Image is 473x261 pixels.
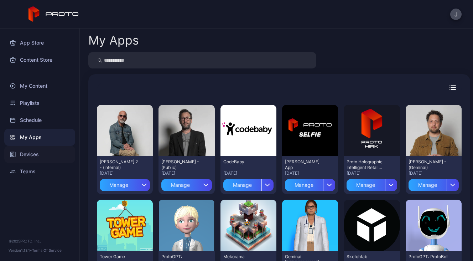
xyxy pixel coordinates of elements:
button: Manage [223,176,274,191]
a: Terms Of Service [32,248,62,252]
a: Teams [4,163,75,180]
div: Howie Mandel 2 - (Internal) [100,159,139,170]
div: Manage [285,179,323,191]
div: Manage [409,179,447,191]
button: Manage [285,176,335,191]
div: ProtoGPT: ProtoBot [409,254,448,260]
a: Schedule [4,112,75,129]
span: Version 1.13.1 • [9,248,32,252]
div: Sketchfab [347,254,386,260]
div: Proto Holographic Intelligent Retail Kiosk (HIRK) [347,159,386,170]
div: David Selfie App [285,159,324,170]
div: © 2025 PROTO, Inc. [9,238,71,244]
div: David N Persona - (Public) [161,159,201,170]
div: Manage [347,179,385,191]
div: Mekorama [223,254,263,260]
div: [DATE] [161,170,212,176]
div: [DATE] [100,170,150,176]
div: Manage [223,179,261,191]
a: Playlists [4,94,75,112]
div: Manage [161,179,199,191]
div: My Apps [88,34,139,46]
div: [DATE] [347,170,397,176]
button: Manage [100,176,150,191]
div: [DATE] [409,170,459,176]
a: Content Store [4,51,75,68]
div: [DATE] [223,170,274,176]
a: My Content [4,77,75,94]
button: J [450,9,462,20]
button: Manage [161,176,212,191]
a: My Apps [4,129,75,146]
div: [DATE] [285,170,335,176]
div: CodeBaby [223,159,263,165]
a: Devices [4,146,75,163]
button: Manage [347,176,397,191]
a: App Store [4,34,75,51]
div: Manage [100,179,138,191]
div: Tower Game [100,254,139,260]
button: Manage [409,176,459,191]
div: Raffi K - (Geminai) [409,159,448,170]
